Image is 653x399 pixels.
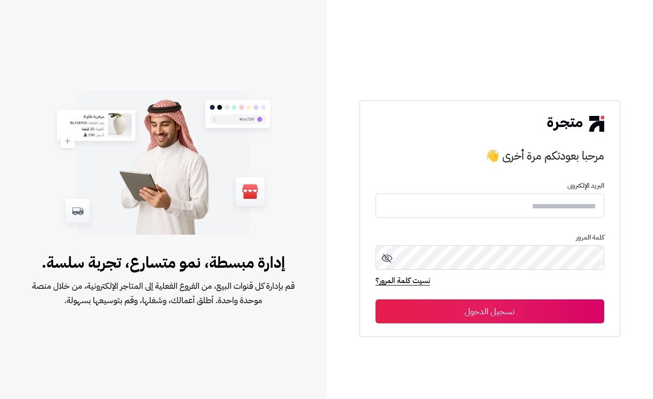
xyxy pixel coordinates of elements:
[31,251,296,274] span: إدارة مبسطة، نمو متسارع، تجربة سلسة.
[376,182,604,190] p: البريد الإلكترونى
[376,275,430,288] a: نسيت كلمة المرور؟
[31,279,296,308] span: قم بإدارة كل قنوات البيع، من الفروع الفعلية إلى المتاجر الإلكترونية، من خلال منصة موحدة واحدة. أط...
[547,116,604,131] img: logo-2.png
[376,299,604,323] button: تسجيل الدخول
[376,146,604,165] h3: مرحبا بعودتكم مرة أخرى 👋
[376,234,604,241] p: كلمة المرور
